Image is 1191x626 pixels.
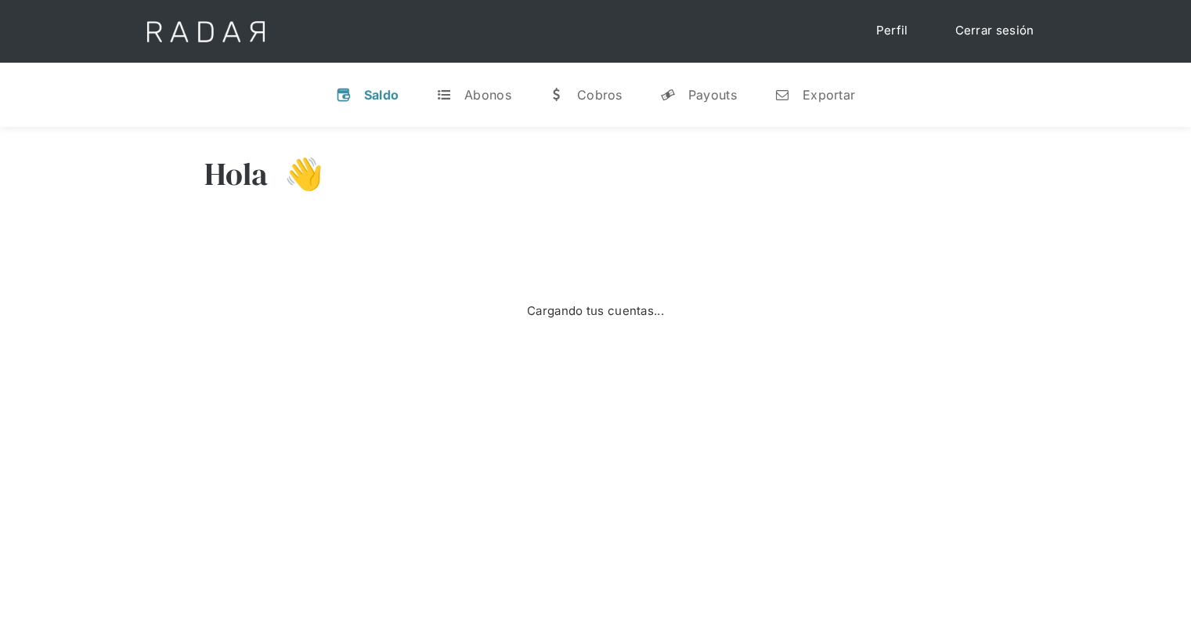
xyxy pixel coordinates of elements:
div: Saldo [364,87,399,103]
h3: Hola [204,154,269,194]
div: y [660,87,676,103]
div: w [549,87,565,103]
div: Cargando tus cuentas... [527,302,664,320]
div: Payouts [688,87,737,103]
a: Cerrar sesión [940,16,1050,46]
a: Perfil [861,16,924,46]
div: Exportar [803,87,855,103]
h3: 👋 [269,154,323,194]
div: v [336,87,352,103]
div: n [774,87,790,103]
div: Cobros [577,87,623,103]
div: t [436,87,452,103]
div: Abonos [464,87,511,103]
